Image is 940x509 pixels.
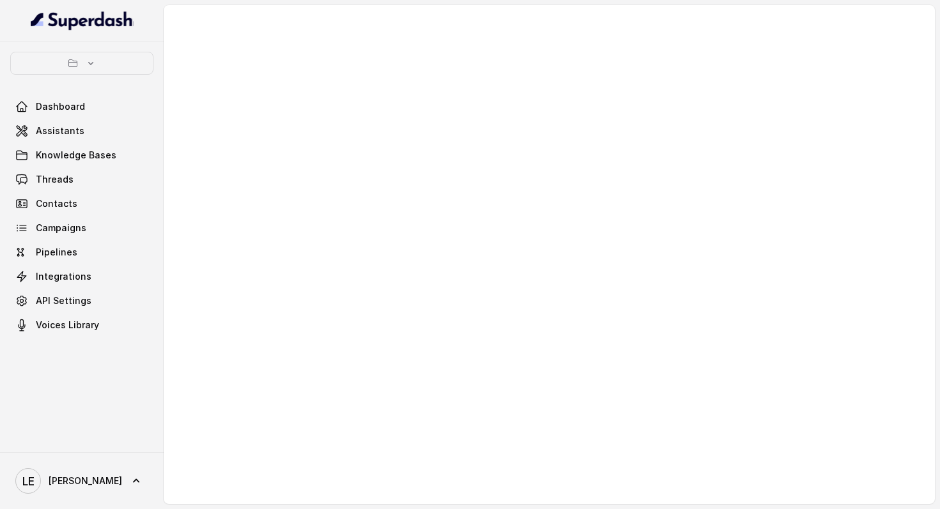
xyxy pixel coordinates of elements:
[10,241,153,264] a: Pipelines
[10,192,153,215] a: Contacts
[36,197,77,210] span: Contacts
[36,222,86,234] span: Campaigns
[10,168,153,191] a: Threads
[49,475,122,487] span: [PERSON_NAME]
[36,125,84,137] span: Assistants
[36,246,77,259] span: Pipelines
[10,144,153,167] a: Knowledge Bases
[36,319,99,331] span: Voices Library
[10,217,153,239] a: Campaigns
[36,173,74,186] span: Threads
[10,265,153,288] a: Integrations
[22,475,35,488] text: LE
[36,100,85,113] span: Dashboard
[10,463,153,499] a: [PERSON_NAME]
[10,119,153,142] a: Assistants
[36,270,91,283] span: Integrations
[10,289,153,312] a: API Settings
[10,95,153,118] a: Dashboard
[36,149,116,162] span: Knowledge Bases
[31,10,134,31] img: light.svg
[10,314,153,337] a: Voices Library
[36,294,91,307] span: API Settings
